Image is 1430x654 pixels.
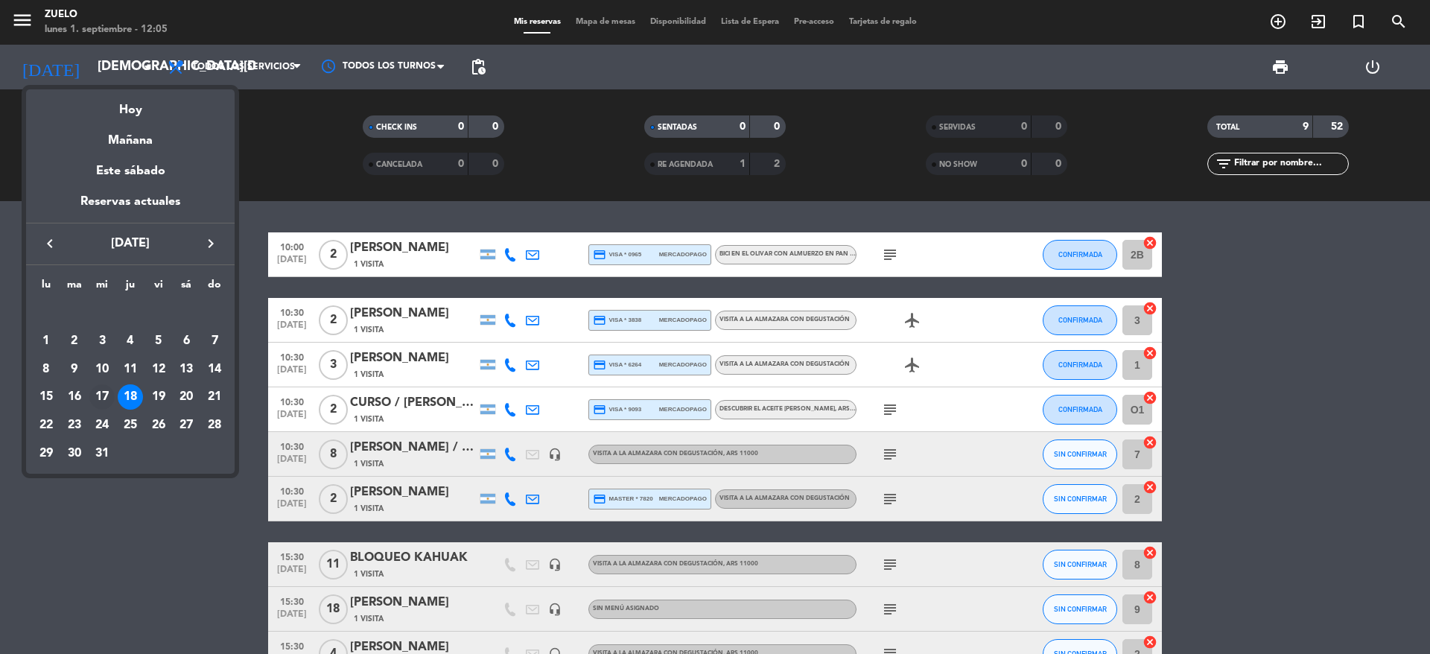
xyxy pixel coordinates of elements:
[62,328,87,354] div: 2
[200,411,229,439] td: 28 de julio de 2024
[34,328,59,354] div: 1
[62,441,87,466] div: 30
[63,234,197,253] span: [DATE]
[34,413,59,438] div: 22
[88,411,116,439] td: 24 de julio de 2024
[144,411,173,439] td: 26 de julio de 2024
[88,276,116,299] th: miércoles
[32,276,60,299] th: lunes
[202,413,227,438] div: 28
[89,441,115,466] div: 31
[116,276,144,299] th: jueves
[173,276,201,299] th: sábado
[60,327,89,355] td: 2 de julio de 2024
[60,383,89,411] td: 16 de julio de 2024
[197,234,224,253] button: keyboard_arrow_right
[174,413,199,438] div: 27
[34,357,59,382] div: 8
[36,234,63,253] button: keyboard_arrow_left
[174,357,199,382] div: 13
[60,355,89,384] td: 9 de julio de 2024
[118,413,143,438] div: 25
[174,328,199,354] div: 6
[88,383,116,411] td: 17 de julio de 2024
[202,357,227,382] div: 14
[200,383,229,411] td: 21 de julio de 2024
[173,411,201,439] td: 27 de julio de 2024
[34,441,59,466] div: 29
[62,384,87,410] div: 16
[62,413,87,438] div: 23
[60,276,89,299] th: martes
[89,328,115,354] div: 3
[60,439,89,468] td: 30 de julio de 2024
[88,439,116,468] td: 31 de julio de 2024
[26,192,235,223] div: Reservas actuales
[202,235,220,253] i: keyboard_arrow_right
[146,413,171,438] div: 26
[200,327,229,355] td: 7 de julio de 2024
[89,384,115,410] div: 17
[34,384,59,410] div: 15
[200,355,229,384] td: 14 de julio de 2024
[173,355,201,384] td: 13 de julio de 2024
[26,120,235,150] div: Mañana
[32,299,229,327] td: [DATE].
[118,357,143,382] div: 11
[116,383,144,411] td: 18 de julio de 2024
[32,439,60,468] td: 29 de julio de 2024
[144,383,173,411] td: 19 de julio de 2024
[32,411,60,439] td: 22 de julio de 2024
[32,355,60,384] td: 8 de julio de 2024
[146,357,171,382] div: 12
[118,328,143,354] div: 4
[202,384,227,410] div: 21
[144,327,173,355] td: 5 de julio de 2024
[200,276,229,299] th: domingo
[116,355,144,384] td: 11 de julio de 2024
[26,89,235,120] div: Hoy
[144,276,173,299] th: viernes
[116,411,144,439] td: 25 de julio de 2024
[88,327,116,355] td: 3 de julio de 2024
[60,411,89,439] td: 23 de julio de 2024
[174,384,199,410] div: 20
[89,357,115,382] div: 10
[146,384,171,410] div: 19
[118,384,143,410] div: 18
[88,355,116,384] td: 10 de julio de 2024
[116,327,144,355] td: 4 de julio de 2024
[173,383,201,411] td: 20 de julio de 2024
[41,235,59,253] i: keyboard_arrow_left
[32,383,60,411] td: 15 de julio de 2024
[89,413,115,438] div: 24
[144,355,173,384] td: 12 de julio de 2024
[62,357,87,382] div: 9
[202,328,227,354] div: 7
[146,328,171,354] div: 5
[173,327,201,355] td: 6 de julio de 2024
[32,327,60,355] td: 1 de julio de 2024
[26,150,235,192] div: Este sábado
